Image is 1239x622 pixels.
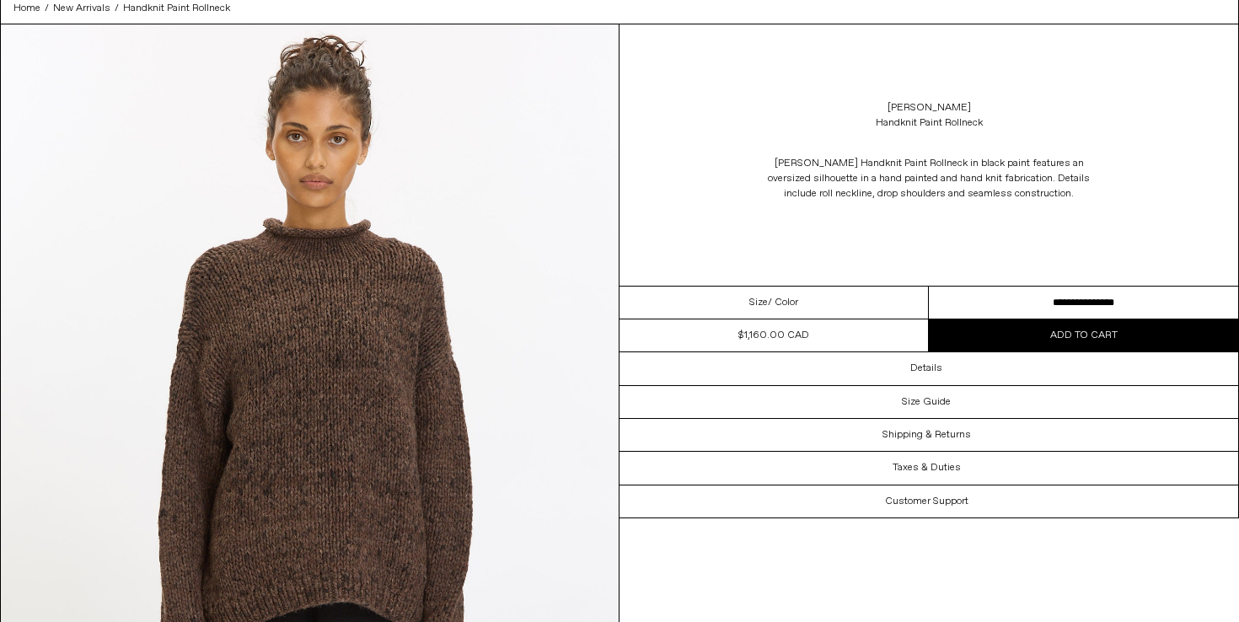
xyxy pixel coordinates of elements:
a: New Arrivals [53,1,110,16]
span: Size [749,295,768,310]
span: / [45,1,49,16]
span: Home [13,2,40,15]
h3: Size Guide [902,396,951,408]
p: [PERSON_NAME] Handknit Paint Rollneck in black paint features an oversized silhouette in a hand p... [760,147,1097,210]
a: Home [13,1,40,16]
h3: Taxes & Duties [893,462,961,474]
button: Add to cart [929,319,1238,351]
span: Add to cart [1050,329,1118,342]
h3: Details [910,362,942,374]
a: [PERSON_NAME] [888,100,971,115]
span: / [115,1,119,16]
span: Handknit Paint Rollneck [123,2,230,15]
h3: Customer Support [885,496,968,507]
span: New Arrivals [53,2,110,15]
span: / Color [768,295,798,310]
div: $1,160.00 CAD [738,328,809,343]
h3: Shipping & Returns [882,429,971,441]
div: Handknit Paint Rollneck [876,115,983,131]
a: Handknit Paint Rollneck [123,1,230,16]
